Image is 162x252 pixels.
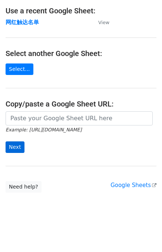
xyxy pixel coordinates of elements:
input: Next [6,141,24,153]
h4: Copy/paste a Google Sheet URL: [6,99,156,108]
a: Select... [6,63,33,75]
small: Example: [URL][DOMAIN_NAME] [6,127,82,132]
h4: Select another Google Sheet: [6,49,156,58]
a: Google Sheets [110,182,156,189]
small: View [98,20,109,25]
h4: Use a recent Google Sheet: [6,6,156,15]
a: 网红触达名单 [6,19,39,26]
iframe: Chat Widget [125,216,162,252]
input: Paste your Google Sheet URL here [6,111,153,125]
a: View [91,19,109,26]
a: Need help? [6,181,42,193]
